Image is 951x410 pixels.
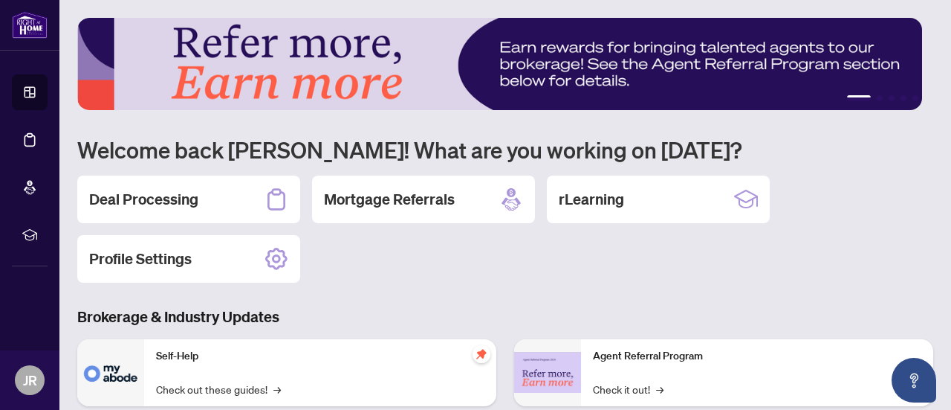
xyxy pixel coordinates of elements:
img: Agent Referral Program [514,352,581,393]
img: Self-Help [77,339,144,406]
button: 2 [877,95,883,101]
span: pushpin [473,345,490,363]
a: Check it out!→ [593,381,663,397]
h2: rLearning [559,189,624,210]
h2: Mortgage Referrals [324,189,455,210]
img: Slide 0 [77,18,922,110]
h2: Profile Settings [89,249,192,269]
p: Self-Help [156,348,484,365]
button: 3 [889,95,895,101]
span: JR [23,370,37,391]
p: Agent Referral Program [593,348,921,365]
button: 4 [900,95,906,101]
span: → [273,381,281,397]
span: → [656,381,663,397]
a: Check out these guides!→ [156,381,281,397]
h1: Welcome back [PERSON_NAME]! What are you working on [DATE]? [77,135,933,164]
button: 1 [847,95,871,101]
h2: Deal Processing [89,189,198,210]
h3: Brokerage & Industry Updates [77,307,933,327]
button: 5 [912,95,918,101]
button: Open asap [892,358,936,403]
img: logo [12,11,48,39]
